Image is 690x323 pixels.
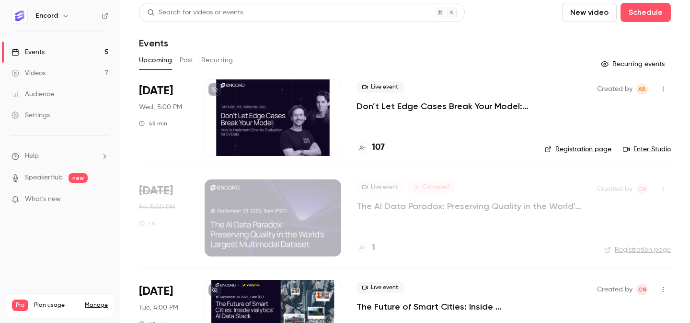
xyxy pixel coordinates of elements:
li: help-dropdown-opener [11,151,108,161]
span: Tue, 4:00 PM [139,303,178,312]
img: Encord [12,8,27,23]
button: New video [562,3,617,22]
div: Sep 24 Wed, 5:00 PM (Europe/London) [139,79,189,156]
div: Search for videos or events [147,8,243,18]
span: Chloe Noble [636,284,648,295]
a: Don’t Let Edge Cases Break Your Model: How to Implement Smarter Evaluation for CV Data [356,100,529,112]
a: Registration page [604,245,671,255]
div: Videos [11,68,46,78]
a: The Future of Smart Cities: Inside vialytics' AI Data Stack [356,301,529,312]
span: Live event [356,181,404,193]
div: Audience [11,89,54,99]
h6: Encord [35,11,58,21]
div: 1 h [139,220,155,227]
button: Recurring [201,53,233,68]
button: Past [180,53,194,68]
a: Manage [85,301,108,309]
span: [DATE] [139,83,173,99]
button: Recurring events [597,56,671,72]
div: Events [11,47,45,57]
span: Wed, 5:00 PM [139,102,182,112]
span: Live event [356,282,404,293]
span: Annabel Benjamin [636,83,648,95]
span: new [69,173,88,183]
a: SpeakerHub [25,173,63,183]
span: AB [638,83,646,95]
span: Fri, 5:00 PM [139,202,175,212]
span: [DATE] [139,183,173,199]
div: Settings [11,111,50,120]
span: Created by [597,183,632,195]
iframe: Noticeable Trigger [97,195,108,204]
a: 1 [356,242,375,255]
a: Enter Studio [623,145,671,154]
span: Created by [597,284,632,295]
h1: Events [139,37,168,49]
span: CN [638,183,646,195]
button: Schedule [621,3,671,22]
h4: 107 [372,141,385,154]
span: Plan usage [34,301,79,309]
a: Registration page [545,145,611,154]
span: Pro [12,300,28,311]
span: [DATE] [139,284,173,299]
h4: 1 [372,242,375,255]
a: 107 [356,141,385,154]
button: Upcoming [139,53,172,68]
span: What's new [25,194,61,204]
span: Help [25,151,39,161]
a: The AI Data Paradox: Preserving Quality in the World's Largest Multimodal Dataset [356,200,582,212]
span: Chloe Noble [636,183,648,195]
span: Canceled [408,181,455,193]
span: Created by [597,83,632,95]
span: Live event [356,81,404,93]
div: Sep 26 Fri, 5:00 PM (Europe/London) [139,179,189,256]
span: CN [638,284,646,295]
div: 45 min [139,120,167,127]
